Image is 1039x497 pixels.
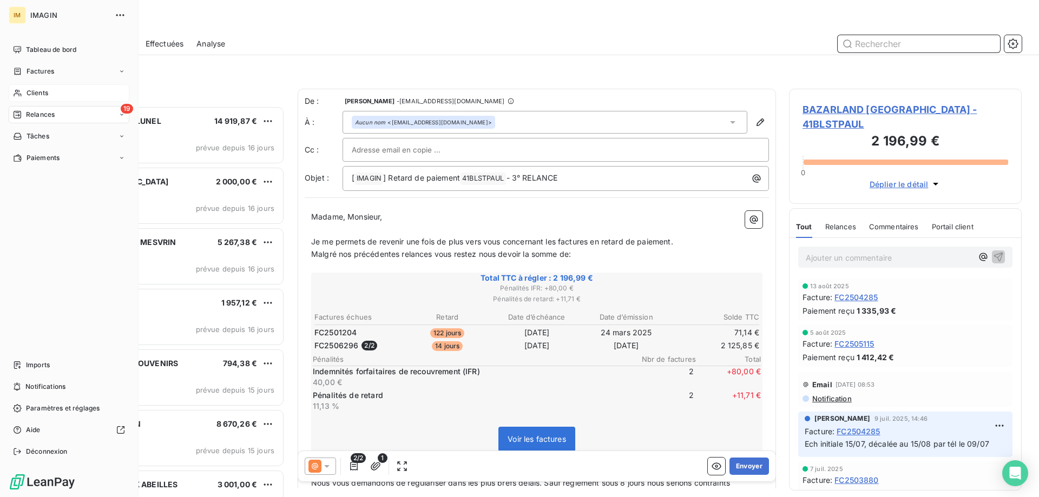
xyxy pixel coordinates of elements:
[314,340,358,351] span: FC2506296
[582,340,670,352] td: [DATE]
[803,131,1008,153] h3: 2 196,99 €
[814,414,870,423] span: [PERSON_NAME]
[355,173,383,185] span: IMAGIN
[196,204,274,213] span: prévue depuis 16 jours
[825,222,856,231] span: Relances
[26,360,50,370] span: Imports
[461,173,506,185] span: 41BLSTPAUL
[196,264,274,273] span: prévue depuis 16 jours
[218,237,258,247] span: 5 267,38 €
[629,390,694,412] span: 2
[729,458,769,475] button: Envoyer
[26,425,41,435] span: Aide
[355,118,385,126] em: Aucun nom
[870,178,929,190] span: Déplier le détail
[311,237,673,246] span: Je me permets de revenir une fois de plus vers vous concernant les factures en retard de paiement.
[811,394,852,403] span: Notification
[696,355,761,363] span: Total
[805,426,834,437] span: Facture :
[314,312,402,323] th: Factures échues
[492,312,581,323] th: Date d’échéance
[492,327,581,339] td: [DATE]
[629,366,694,388] span: 2
[313,283,761,293] span: Pénalités IFR : + 80,00 €
[9,473,76,491] img: Logo LeanPay
[313,355,631,363] span: Pénalités
[146,38,184,49] span: Effectuées
[866,178,945,190] button: Déplier le détail
[26,45,76,55] span: Tableau de bord
[805,439,989,448] span: Ech initiale 15/07, décalée au 15/08 par tél le 09/07
[355,118,492,126] div: <[EMAIL_ADDRESS][DOMAIN_NAME]>
[803,338,832,349] span: Facture :
[313,366,627,377] p: Indemnités forfaitaires de recouvrement (IFR)
[311,249,571,259] span: Malgré nos précédentes relances vous restez nous devoir la somme de:
[810,283,849,289] span: 13 août 2025
[430,328,464,338] span: 122 jours
[27,67,54,76] span: Factures
[313,377,627,388] p: 40,00 €
[223,359,257,368] span: 794,38 €
[27,153,60,163] span: Paiements
[25,382,65,392] span: Notifications
[803,102,1008,131] span: BAZARLAND [GEOGRAPHIC_DATA] - 41BLSTPAUL
[216,177,258,186] span: 2 000,00 €
[857,352,895,363] span: 1 412,42 €
[214,116,257,125] span: 14 919,87 €
[218,480,258,489] span: 3 001,00 €
[313,273,761,283] span: Total TTC à régler : 2 196,99 €
[345,98,394,104] span: [PERSON_NAME]
[351,453,366,463] span: 2/2
[803,305,854,316] span: Paiement reçu
[403,312,491,323] th: Retard
[834,291,878,303] span: FC2504285
[803,474,832,486] span: Facture :
[361,341,377,350] span: 2 / 2
[1002,460,1028,486] div: Open Intercom Messenger
[352,142,468,158] input: Adresse email en copie ...
[803,352,854,363] span: Paiement reçu
[696,366,761,388] span: + 80,00 €
[838,35,1000,52] input: Rechercher
[196,386,274,394] span: prévue depuis 15 jours
[582,327,670,339] td: 24 mars 2025
[9,421,129,439] a: Aide
[196,325,274,334] span: prévue depuis 16 jours
[696,390,761,412] span: + 11,71 €
[305,117,343,128] label: À :
[196,143,274,152] span: prévue depuis 16 jours
[26,110,55,120] span: Relances
[221,298,258,307] span: 1 957,12 €
[869,222,919,231] span: Commentaires
[397,98,504,104] span: - [EMAIL_ADDRESS][DOMAIN_NAME]
[582,312,670,323] th: Date d’émission
[196,446,274,455] span: prévue depuis 15 jours
[9,6,26,24] div: IM
[313,390,627,401] p: Pénalités de retard
[672,312,760,323] th: Solde TTC
[305,144,343,155] label: Cc :
[216,419,258,428] span: 8 670,26 €
[801,168,805,177] span: 0
[27,88,48,98] span: Clients
[492,340,581,352] td: [DATE]
[810,466,843,472] span: 7 juil. 2025
[932,222,974,231] span: Portail client
[508,434,566,443] span: Voir les factures
[836,381,875,388] span: [DATE] 08:53
[26,447,68,456] span: Déconnexion
[810,329,846,336] span: 5 août 2025
[874,415,928,422] span: 9 juil. 2025, 14:46
[812,380,832,389] span: Email
[313,294,761,304] span: Pénalités de retard : + 11,71 €
[311,212,383,221] span: Madame, Monsieur,
[26,403,100,413] span: Paramètres et réglages
[672,327,760,339] td: 71,14 €
[834,474,878,486] span: FC2503880
[631,355,696,363] span: Nbr de factures
[305,173,329,182] span: Objet :
[121,104,133,114] span: 19
[52,106,285,497] div: grid
[796,222,812,231] span: Tout
[378,453,387,463] span: 1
